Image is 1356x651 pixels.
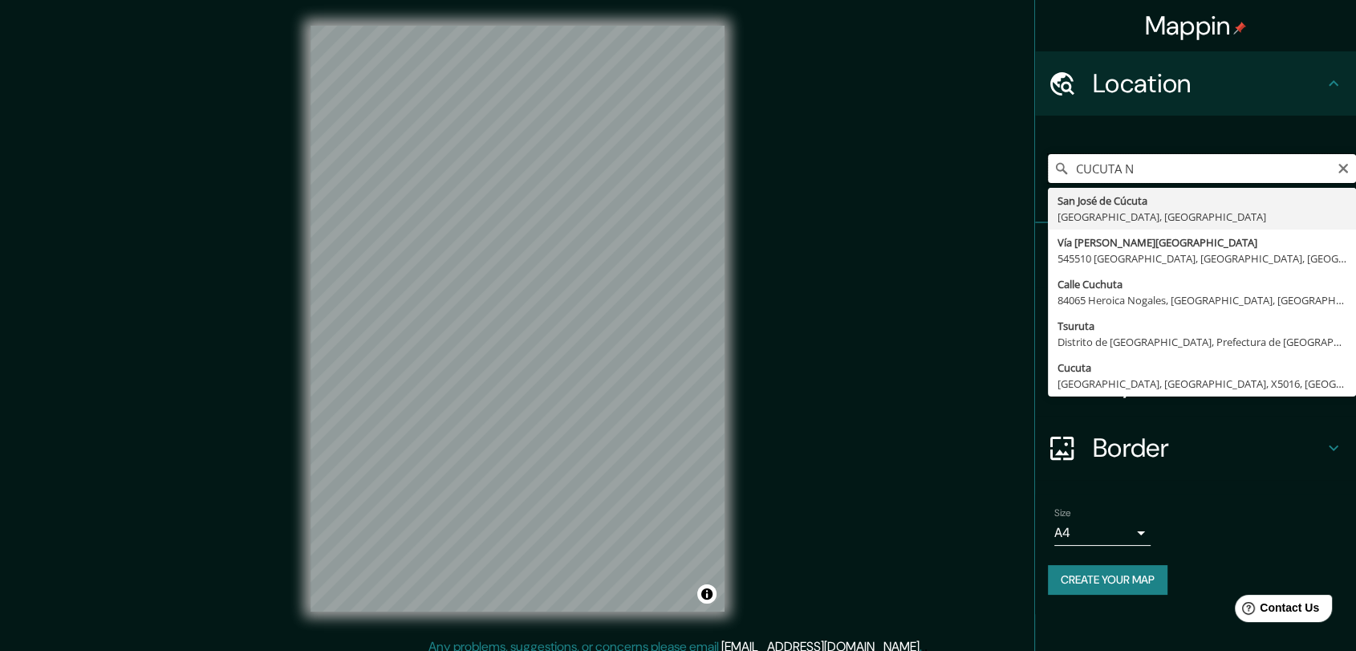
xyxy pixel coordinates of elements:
[1058,250,1346,267] div: 545510 [GEOGRAPHIC_DATA], [GEOGRAPHIC_DATA], [GEOGRAPHIC_DATA]
[1048,565,1167,595] button: Create your map
[1035,287,1356,352] div: Style
[1058,360,1346,376] div: Cucuta
[1093,432,1324,464] h4: Border
[1035,51,1356,116] div: Location
[1213,588,1338,633] iframe: Help widget launcher
[1048,154,1356,183] input: Pick your city or area
[1093,368,1324,400] h4: Layout
[1337,160,1350,175] button: Clear
[1058,334,1346,350] div: Distrito de [GEOGRAPHIC_DATA], Prefectura de [GEOGRAPHIC_DATA], [GEOGRAPHIC_DATA]
[1035,352,1356,416] div: Layout
[1058,234,1346,250] div: Vía [PERSON_NAME][GEOGRAPHIC_DATA]
[697,584,717,604] button: Toggle attribution
[1058,276,1346,292] div: Calle Cuchuta
[1058,292,1346,308] div: 84065 Heroica Nogales, [GEOGRAPHIC_DATA], [GEOGRAPHIC_DATA]
[1054,507,1071,520] label: Size
[1058,209,1346,225] div: [GEOGRAPHIC_DATA], [GEOGRAPHIC_DATA]
[311,26,725,612] canvas: Map
[1093,67,1324,100] h4: Location
[1035,223,1356,287] div: Pins
[1035,416,1356,480] div: Border
[1058,376,1346,392] div: [GEOGRAPHIC_DATA], [GEOGRAPHIC_DATA], X5016, [GEOGRAPHIC_DATA]
[1233,22,1246,35] img: pin-icon.png
[1145,10,1247,42] h4: Mappin
[1058,193,1346,209] div: San José de Cúcuta
[1058,318,1346,334] div: Tsuruta
[1054,520,1151,546] div: A4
